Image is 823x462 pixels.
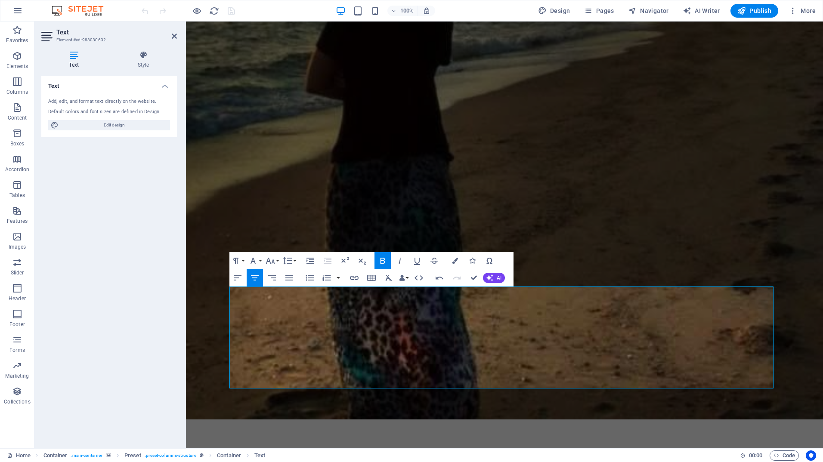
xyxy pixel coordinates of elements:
[346,269,362,286] button: Insert Link
[749,450,762,461] span: 00 00
[483,273,505,283] button: AI
[683,6,720,15] span: AI Writer
[392,252,408,269] button: Italic (Ctrl+I)
[9,295,26,302] p: Header
[8,114,27,121] p: Content
[302,252,319,269] button: Increase Indent
[580,4,617,18] button: Pages
[789,6,816,15] span: More
[497,275,501,280] span: AI
[9,347,25,354] p: Forms
[9,321,25,328] p: Footer
[145,450,196,461] span: . preset-columns-structure
[447,252,463,269] button: Colors
[43,450,266,461] nav: breadcrumb
[10,140,25,147] p: Boxes
[247,252,263,269] button: Font Family
[302,269,318,286] button: Unordered List
[264,269,280,286] button: Align Right
[374,252,391,269] button: Bold (Ctrl+B)
[449,269,465,286] button: Redo (Ctrl+Shift+Z)
[337,252,353,269] button: Superscript
[229,252,246,269] button: Paragraph Format
[209,6,219,16] i: Reload page
[254,450,265,461] span: Click to select. Double-click to edit
[56,28,177,36] h2: Text
[535,4,574,18] button: Design
[409,252,425,269] button: Underline (Ctrl+U)
[9,192,25,199] p: Tables
[247,269,263,286] button: Align Center
[584,6,614,15] span: Pages
[50,6,114,16] img: Editor Logo
[6,63,28,70] p: Elements
[730,4,778,18] button: Publish
[755,452,756,459] span: :
[806,450,816,461] button: Usercentrics
[770,450,799,461] button: Code
[106,453,111,458] i: This element contains a background
[41,51,110,69] h4: Text
[335,269,342,286] button: Ordered List
[737,6,771,15] span: Publish
[466,269,482,286] button: Confirm (Ctrl+⏎)
[773,450,795,461] span: Code
[264,252,280,269] button: Font Size
[200,453,204,458] i: This element is a customizable preset
[71,450,102,461] span: . main-container
[625,4,672,18] button: Navigator
[319,252,336,269] button: Decrease Indent
[209,6,219,16] button: reload
[192,6,202,16] button: Click here to leave preview mode and continue editing
[740,450,763,461] h6: Session time
[431,269,448,286] button: Undo (Ctrl+Z)
[48,98,170,105] div: Add, edit, and format text directly on the website.
[426,252,442,269] button: Strikethrough
[387,6,418,16] button: 100%
[48,120,170,130] button: Edit design
[411,269,427,286] button: HTML
[110,51,177,69] h4: Style
[535,4,574,18] div: Design (Ctrl+Alt+Y)
[481,252,498,269] button: Special Characters
[423,7,430,15] i: On resize automatically adjust zoom level to fit chosen device.
[398,269,410,286] button: Data Bindings
[6,89,28,95] p: Columns
[464,252,480,269] button: Icons
[5,373,29,379] p: Marketing
[9,243,26,250] p: Images
[48,108,170,116] div: Default colors and font sizes are defined in Design.
[281,252,297,269] button: Line Height
[354,252,370,269] button: Subscript
[381,269,397,286] button: Clear Formatting
[319,269,335,286] button: Ordered List
[217,450,241,461] span: Click to select. Double-click to edit
[56,36,160,44] h3: Element #ed-983030632
[281,269,297,286] button: Align Justify
[538,6,570,15] span: Design
[5,166,29,173] p: Accordion
[785,4,819,18] button: More
[679,4,724,18] button: AI Writer
[124,450,141,461] span: Click to select. Double-click to edit
[400,6,414,16] h6: 100%
[61,120,167,130] span: Edit design
[7,218,28,225] p: Features
[628,6,669,15] span: Navigator
[229,269,246,286] button: Align Left
[43,450,68,461] span: Click to select. Double-click to edit
[11,269,24,276] p: Slider
[7,450,31,461] a: Click to cancel selection. Double-click to open Pages
[41,76,177,91] h4: Text
[4,398,30,405] p: Collections
[363,269,380,286] button: Insert Table
[6,37,28,44] p: Favorites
